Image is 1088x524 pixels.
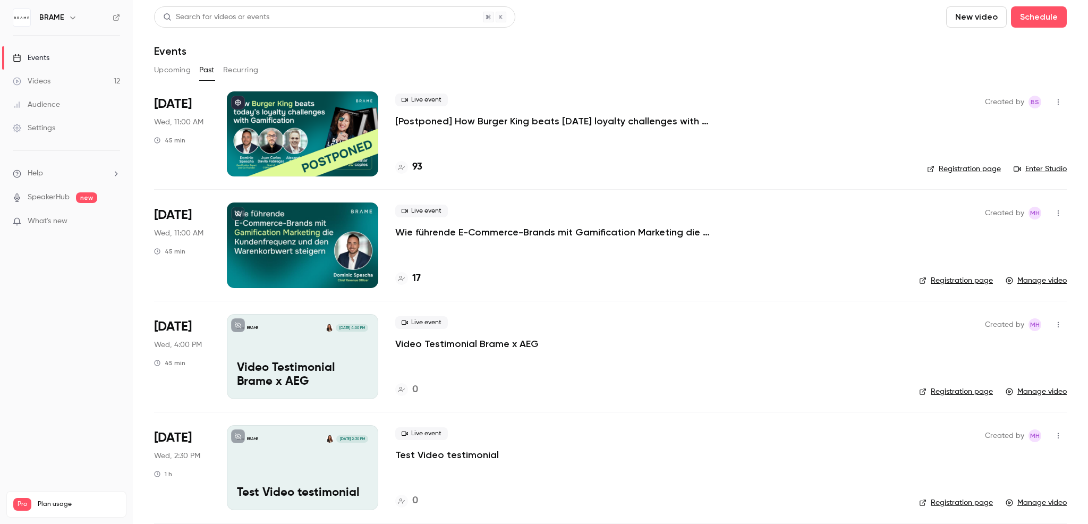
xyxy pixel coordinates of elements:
[154,228,203,239] span: Wed, 11:00 AM
[1028,207,1041,219] span: Merve Marie Hansen
[326,324,333,332] img: Merve Marie Hansen
[13,53,49,63] div: Events
[1006,275,1067,286] a: Manage video
[154,136,185,145] div: 45 min
[1006,497,1067,508] a: Manage video
[395,427,448,440] span: Live event
[412,272,421,286] h4: 17
[395,449,499,461] a: Test Video testimonial
[336,324,368,332] span: [DATE] 4:00 PM
[1028,318,1041,331] span: Merve Marie Hansen
[985,429,1024,442] span: Created by
[247,325,258,331] p: BRAME
[154,318,192,335] span: [DATE]
[336,435,368,443] span: [DATE] 2:30 PM
[28,192,70,203] a: SpeakerHub
[919,497,993,508] a: Registration page
[199,62,215,79] button: Past
[237,486,368,500] p: Test Video testimonial
[395,115,714,128] a: [Postponed] How Burger King beats [DATE] loyalty challenges with Gamification
[154,117,203,128] span: Wed, 11:00 AM
[326,435,334,443] img: Merve Marie Hansen
[395,94,448,106] span: Live event
[13,123,55,133] div: Settings
[1030,429,1040,442] span: MH
[154,247,185,256] div: 45 min
[395,494,418,508] a: 0
[395,383,418,397] a: 0
[927,164,1001,174] a: Registration page
[1011,6,1067,28] button: Schedule
[412,383,418,397] h4: 0
[395,226,714,239] a: Wie führende E-Commerce-Brands mit Gamification Marketing die Kundenfrequenz und den Warenkorb st...
[154,207,192,224] span: [DATE]
[1028,429,1041,442] span: Merve Marie Hansen
[13,498,31,511] span: Pro
[919,386,993,397] a: Registration page
[395,272,421,286] a: 17
[13,9,30,26] img: BRAME
[154,470,172,478] div: 1 h
[39,12,64,23] h6: BRAME
[1014,164,1067,174] a: Enter Studio
[163,12,269,23] div: Search for videos or events
[1028,96,1041,108] span: Braam Swart
[946,6,1007,28] button: New video
[919,275,993,286] a: Registration page
[395,160,422,174] a: 93
[985,96,1024,108] span: Created by
[1030,207,1040,219] span: MH
[395,337,539,350] a: Video Testimonial Brame x AEG
[412,160,422,174] h4: 93
[76,192,97,203] span: new
[154,451,200,461] span: Wed, 2:30 PM
[28,216,67,227] span: What's new
[154,91,210,176] div: Jul 16 Wed, 11:00 AM (Europe/Berlin)
[38,500,120,509] span: Plan usage
[154,45,186,57] h1: Events
[154,96,192,113] span: [DATE]
[154,314,210,399] div: Oct 30 Wed, 4:00 PM (Europe/Zurich)
[227,314,378,399] a: Video Testimonial Brame x AEG BRAMEMerve Marie Hansen[DATE] 4:00 PMVideo Testimonial Brame x AEG
[227,425,378,510] a: Test Video testimonial BRAMEMerve Marie Hansen[DATE] 2:30 PMTest Video testimonial
[13,99,60,110] div: Audience
[237,361,368,389] p: Video Testimonial Brame x AEG
[13,168,120,179] li: help-dropdown-opener
[154,340,202,350] span: Wed, 4:00 PM
[395,205,448,217] span: Live event
[154,429,192,446] span: [DATE]
[985,318,1024,331] span: Created by
[154,202,210,288] div: Apr 9 Wed, 11:00 AM (Europe/Berlin)
[1006,386,1067,397] a: Manage video
[154,425,210,510] div: Oct 30 Wed, 2:30 PM (Europe/Zurich)
[395,316,448,329] span: Live event
[13,76,50,87] div: Videos
[154,62,191,79] button: Upcoming
[247,436,258,442] p: BRAME
[28,168,43,179] span: Help
[412,494,418,508] h4: 0
[1030,318,1040,331] span: MH
[985,207,1024,219] span: Created by
[223,62,259,79] button: Recurring
[1031,96,1039,108] span: BS
[154,359,185,367] div: 45 min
